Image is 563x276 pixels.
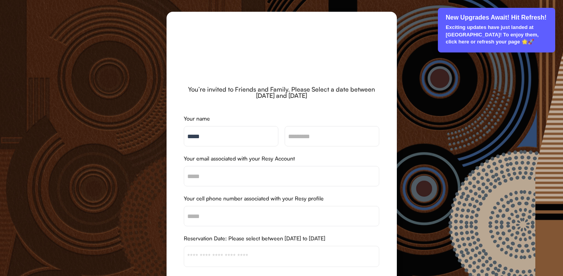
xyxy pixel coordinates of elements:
div: Reservation Date: Please select between [DATE] to [DATE] [184,236,379,241]
img: Screenshot%202025-08-11%20at%2010.33.52%E2%80%AFAM.png [242,29,321,74]
p: New Upgrades Await! Hit Refresh! [446,13,548,22]
div: Your cell phone number associated with your Resy profile [184,196,379,201]
div: Your email associated with your Resy Account [184,156,379,161]
div: You’re invited to Friends and Family. Please Select a date between [DATE] and [DATE] [184,86,380,99]
div: Your name [184,116,379,121]
p: Exciting updates have just landed at [GEOGRAPHIC_DATA]! To enjoy them, click here or refresh your... [446,24,548,45]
